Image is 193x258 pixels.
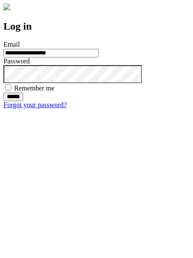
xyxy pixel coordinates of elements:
label: Password [3,57,30,65]
label: Remember me [14,84,54,92]
img: logo-4e3dc11c47720685a147b03b5a06dd966a58ff35d612b21f08c02c0306f2b779.png [3,3,10,10]
label: Email [3,41,20,48]
a: Forgot your password? [3,101,66,108]
h2: Log in [3,21,190,32]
